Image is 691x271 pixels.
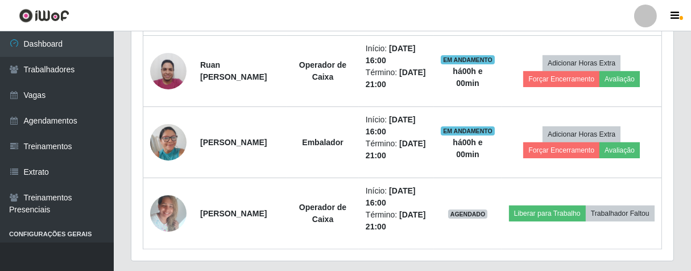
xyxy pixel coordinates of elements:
[453,138,482,159] strong: há 00 h e 00 min
[366,185,427,209] li: Início:
[366,44,416,65] time: [DATE] 16:00
[299,203,346,224] strong: Operador de Caixa
[299,60,346,81] strong: Operador de Caixa
[200,209,267,218] strong: [PERSON_NAME]
[543,55,620,71] button: Adicionar Horas Extra
[150,47,187,95] img: 1744410048940.jpeg
[366,209,427,233] li: Término:
[509,206,586,221] button: Liberar para Trabalho
[441,55,495,64] span: EM ANDAMENTO
[366,186,416,207] time: [DATE] 16:00
[150,118,187,166] img: 1739199553345.jpeg
[366,138,427,162] li: Término:
[366,114,427,138] li: Início:
[200,60,267,81] strong: Ruan [PERSON_NAME]
[586,206,655,221] button: Trabalhador Faltou
[19,9,69,23] img: CoreUI Logo
[543,126,620,142] button: Adicionar Horas Extra
[366,43,427,67] li: Início:
[302,138,343,147] strong: Embalador
[599,142,640,158] button: Avaliação
[366,67,427,91] li: Término:
[150,189,187,237] img: 1740601468403.jpeg
[200,138,267,147] strong: [PERSON_NAME]
[523,71,599,87] button: Forçar Encerramento
[523,142,599,158] button: Forçar Encerramento
[453,67,482,88] strong: há 00 h e 00 min
[366,115,416,136] time: [DATE] 16:00
[441,126,495,135] span: EM ANDAMENTO
[448,210,488,219] span: AGENDADO
[599,71,640,87] button: Avaliação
